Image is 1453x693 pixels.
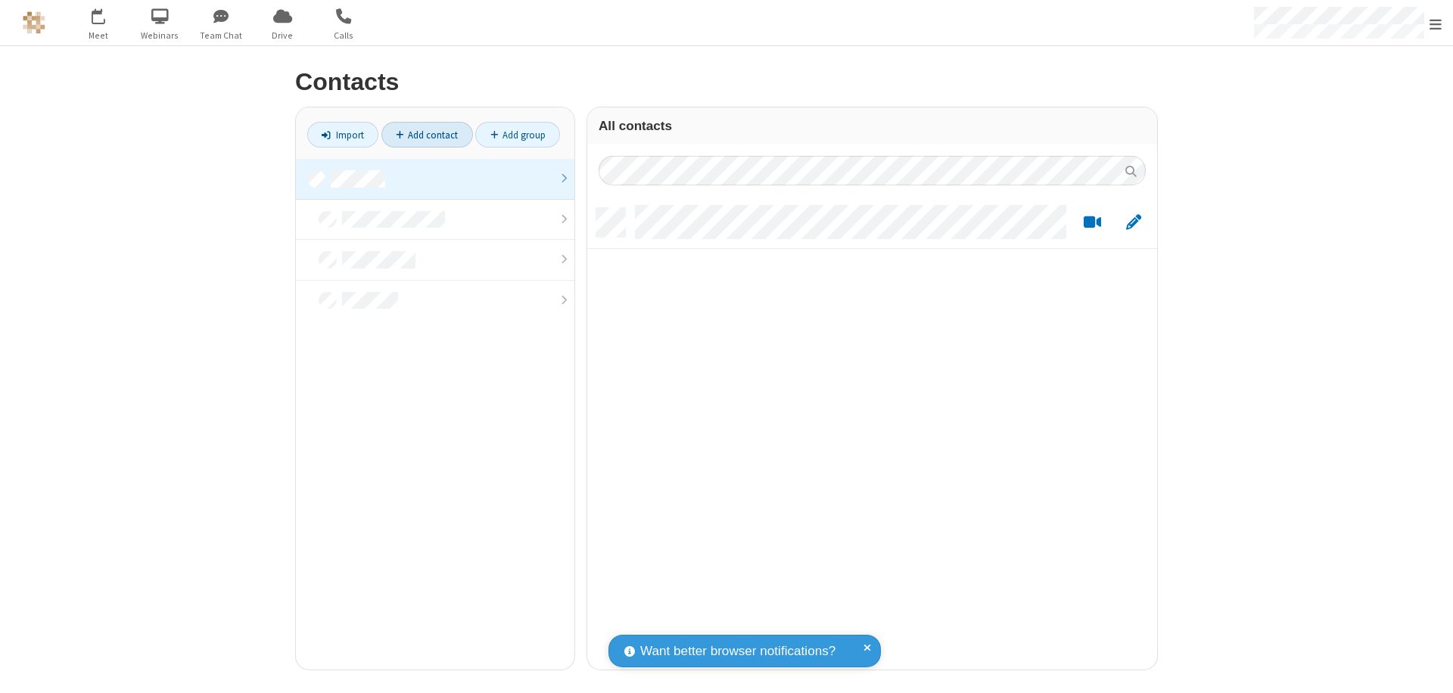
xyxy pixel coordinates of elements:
span: Webinars [132,29,188,42]
img: QA Selenium DO NOT DELETE OR CHANGE [23,11,45,34]
a: Add contact [381,122,473,148]
a: Import [307,122,378,148]
button: Start a video meeting [1078,213,1107,232]
button: Edit [1119,213,1148,232]
iframe: Chat [1415,654,1442,682]
h3: All contacts [599,119,1146,133]
span: Meet [70,29,127,42]
span: Drive [254,29,311,42]
span: Want better browser notifications? [640,642,835,661]
span: Team Chat [193,29,250,42]
span: Calls [316,29,372,42]
div: 1 [102,8,112,20]
a: Add group [475,122,560,148]
div: grid [587,197,1157,670]
h2: Contacts [295,69,1158,95]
